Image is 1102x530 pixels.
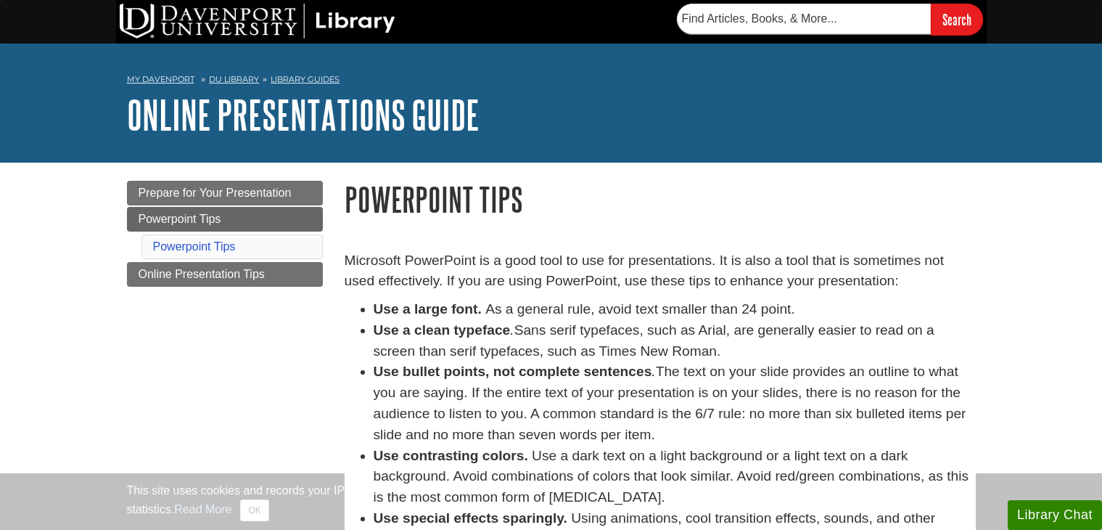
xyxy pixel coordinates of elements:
span: Online Presentation Tips [139,268,265,280]
li: As a general rule, avoid text smaller than 24 point. [374,299,976,320]
h1: Powerpoint Tips [345,181,976,218]
strong: Use a clean typeface [374,322,511,338]
span: Powerpoint Tips [139,213,221,225]
p: Microsoft PowerPoint is a good tool to use for presentations. It is also a tool that is sometimes... [345,250,976,293]
a: DU Library [209,74,259,84]
nav: breadcrumb [127,70,976,93]
li: The text on your slide provides an outline to what you are saying. If the entire text of your pre... [374,362,976,445]
strong: Use special effects sparingly. [374,510,567,526]
a: Prepare for Your Presentation [127,181,323,205]
a: Powerpoint Tips [153,240,236,253]
input: Find Articles, Books, & More... [677,4,931,34]
a: Powerpoint Tips [127,207,323,232]
a: Read More [174,503,231,515]
img: DU Library [120,4,395,38]
span: Prepare for Your Presentation [139,187,292,199]
form: Searches DU Library's articles, books, and more [677,4,983,35]
a: Library Guides [271,74,340,84]
button: Close [240,500,268,521]
strong: Use bullet points, not complete sentences [374,364,652,379]
li: Sans serif typefaces, such as Arial, are generally easier to read on a screen than serif typeface... [374,320,976,362]
button: Library Chat [1008,500,1102,530]
div: This site uses cookies and records your IP address for usage statistics. Additionally, we use Goo... [127,482,976,521]
a: Online Presentation Tips [127,262,323,287]
strong: Use a large font. [374,301,482,317]
input: Search [931,4,983,35]
div: Guide Page Menu [127,181,323,287]
a: My Davenport [127,73,194,86]
em: . [651,364,655,379]
strong: Use contrasting colors. [374,448,528,463]
a: Online Presentations Guide [127,92,480,137]
li: Use a dark text on a light background or a light text on a dark background. Avoid combinations of... [374,446,976,508]
em: . [510,322,514,338]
